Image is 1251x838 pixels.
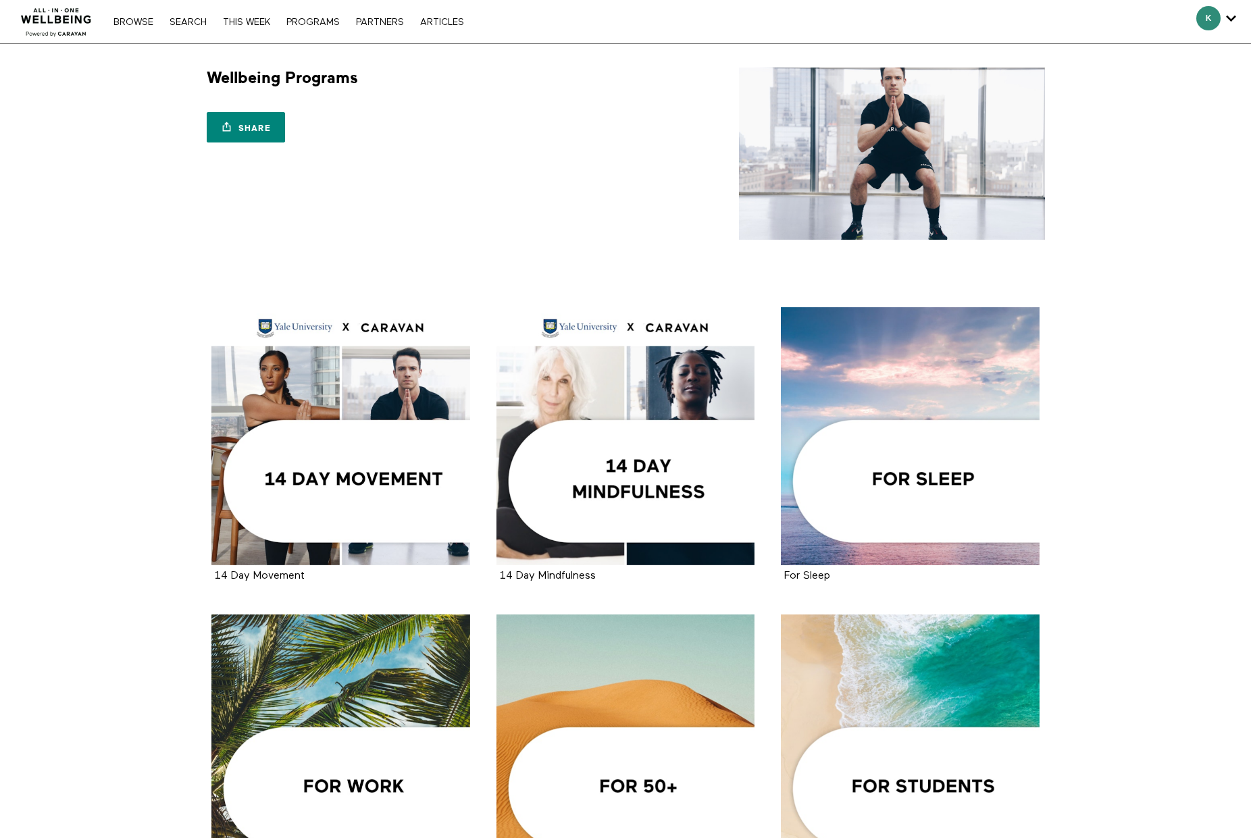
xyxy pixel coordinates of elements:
[207,112,285,142] a: Share
[413,18,471,27] a: ARTICLES
[500,571,596,581] a: 14 Day Mindfulness
[215,571,305,581] a: 14 Day Movement
[784,571,830,581] a: For Sleep
[349,18,411,27] a: PARTNERS
[781,307,1040,566] a: For Sleep
[496,307,755,566] a: 14 Day Mindfulness
[216,18,277,27] a: THIS WEEK
[107,18,160,27] a: Browse
[739,68,1045,240] img: Wellbeing Programs
[163,18,213,27] a: Search
[207,68,358,88] h1: Wellbeing Programs
[107,15,470,28] nav: Primary
[280,18,347,27] a: PROGRAMS
[211,307,470,566] a: 14 Day Movement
